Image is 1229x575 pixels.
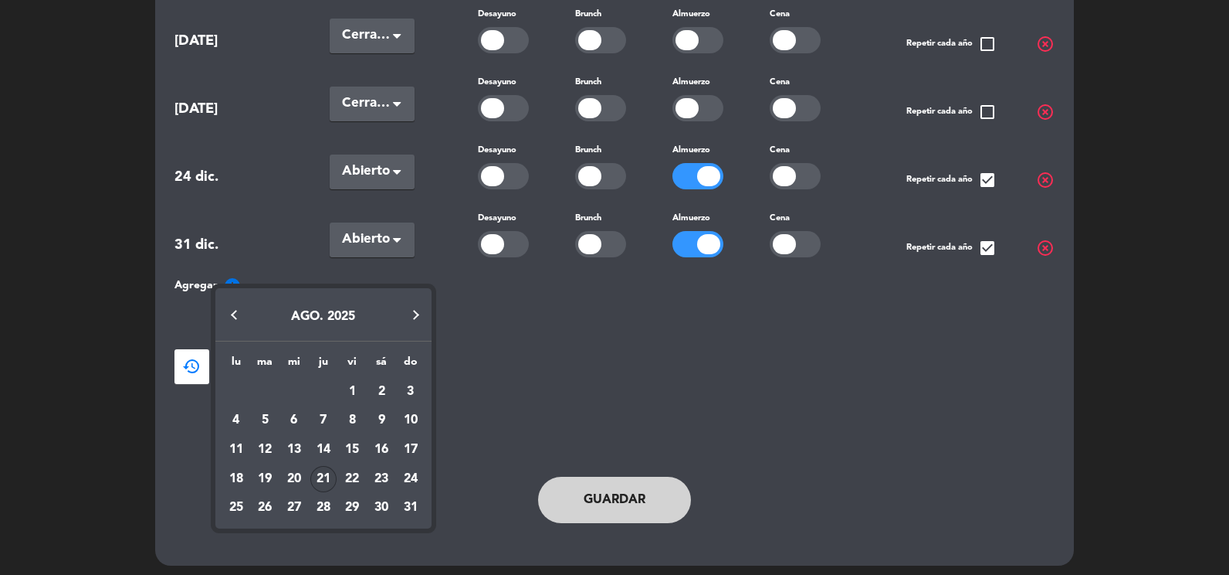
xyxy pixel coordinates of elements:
[339,495,365,521] div: 29
[222,494,251,523] td: 25 de agosto de 2025
[398,407,424,434] div: 10
[281,495,307,521] div: 27
[338,494,367,523] td: 29 de agosto de 2025
[250,407,279,436] td: 5 de agosto de 2025
[281,407,307,434] div: 6
[368,437,394,463] div: 16
[367,464,396,494] td: 23 de agosto de 2025
[309,494,338,523] td: 28 de agosto de 2025
[368,407,394,434] div: 9
[367,407,396,436] td: 9 de agosto de 2025
[338,464,367,494] td: 22 de agosto de 2025
[279,407,309,436] td: 6 de agosto de 2025
[339,407,365,434] div: 8
[310,495,337,521] div: 28
[281,437,307,463] div: 13
[309,435,338,464] td: 14 de agosto de 2025
[396,494,425,523] td: 31 de agosto de 2025
[396,464,425,494] td: 24 de agosto de 2025
[310,407,337,434] div: 7
[338,353,367,377] th: viernes
[279,353,309,377] th: miércoles
[368,466,394,492] div: 23
[223,495,249,521] div: 25
[339,379,365,405] div: 1
[279,494,309,523] td: 27 de agosto de 2025
[368,379,394,405] div: 2
[338,407,367,436] td: 8 de agosto de 2025
[339,466,365,492] div: 22
[396,353,425,377] th: domingo
[252,407,278,434] div: 5
[398,495,424,521] div: 31
[310,437,337,463] div: 14
[250,353,279,377] th: martes
[398,466,424,492] div: 24
[398,437,424,463] div: 17
[250,494,279,523] td: 26 de agosto de 2025
[279,464,309,494] td: 20 de agosto de 2025
[281,466,307,492] div: 20
[250,464,279,494] td: 19 de agosto de 2025
[396,407,425,436] td: 10 de agosto de 2025
[252,495,278,521] div: 26
[223,407,249,434] div: 4
[218,303,428,331] button: Choose month and year
[396,435,425,464] td: 17 de agosto de 2025
[222,464,251,494] td: 18 de agosto de 2025
[367,435,396,464] td: 16 de agosto de 2025
[279,435,309,464] td: 13 de agosto de 2025
[368,495,394,521] div: 30
[252,466,278,492] div: 19
[338,435,367,464] td: 15 de agosto de 2025
[310,466,337,492] div: 21
[291,311,355,323] span: AGO. 2025
[367,377,396,407] td: 2 de agosto de 2025
[309,353,338,377] th: jueves
[367,494,396,523] td: 30 de agosto de 2025
[250,435,279,464] td: 12 de agosto de 2025
[222,377,338,407] td: AGO.
[223,466,249,492] div: 18
[309,407,338,436] td: 7 de agosto de 2025
[222,435,251,464] td: 11 de agosto de 2025
[309,464,338,494] td: 21 de agosto de 2025
[339,437,365,463] div: 15
[396,377,425,407] td: 3 de agosto de 2025
[398,379,424,405] div: 3
[222,353,251,377] th: lunes
[222,407,251,436] td: 4 de agosto de 2025
[218,300,249,331] button: Previous month
[367,353,396,377] th: sábado
[223,437,249,463] div: 11
[401,300,432,331] button: Next month
[252,437,278,463] div: 12
[338,377,367,407] td: 1 de agosto de 2025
